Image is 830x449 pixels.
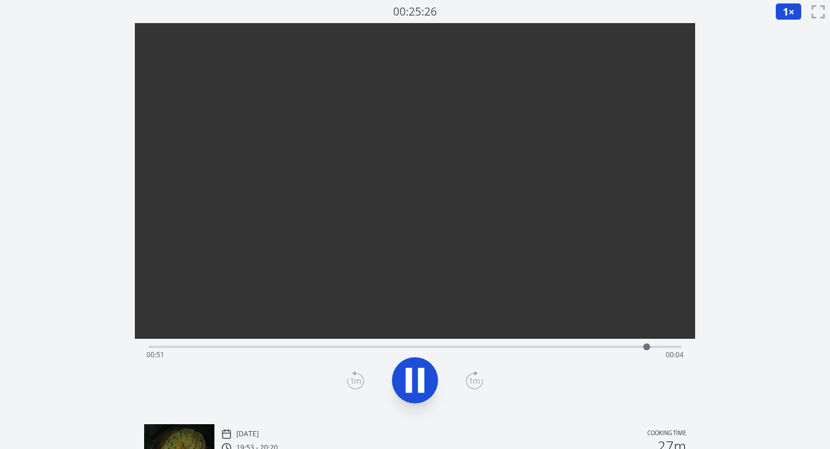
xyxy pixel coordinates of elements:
[666,350,684,360] span: 00:04
[236,429,259,439] p: [DATE]
[647,429,686,439] p: Cooking time
[783,5,788,18] span: 1
[146,350,164,360] span: 00:51
[775,3,802,20] button: 1×
[393,3,437,20] a: 00:25:26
